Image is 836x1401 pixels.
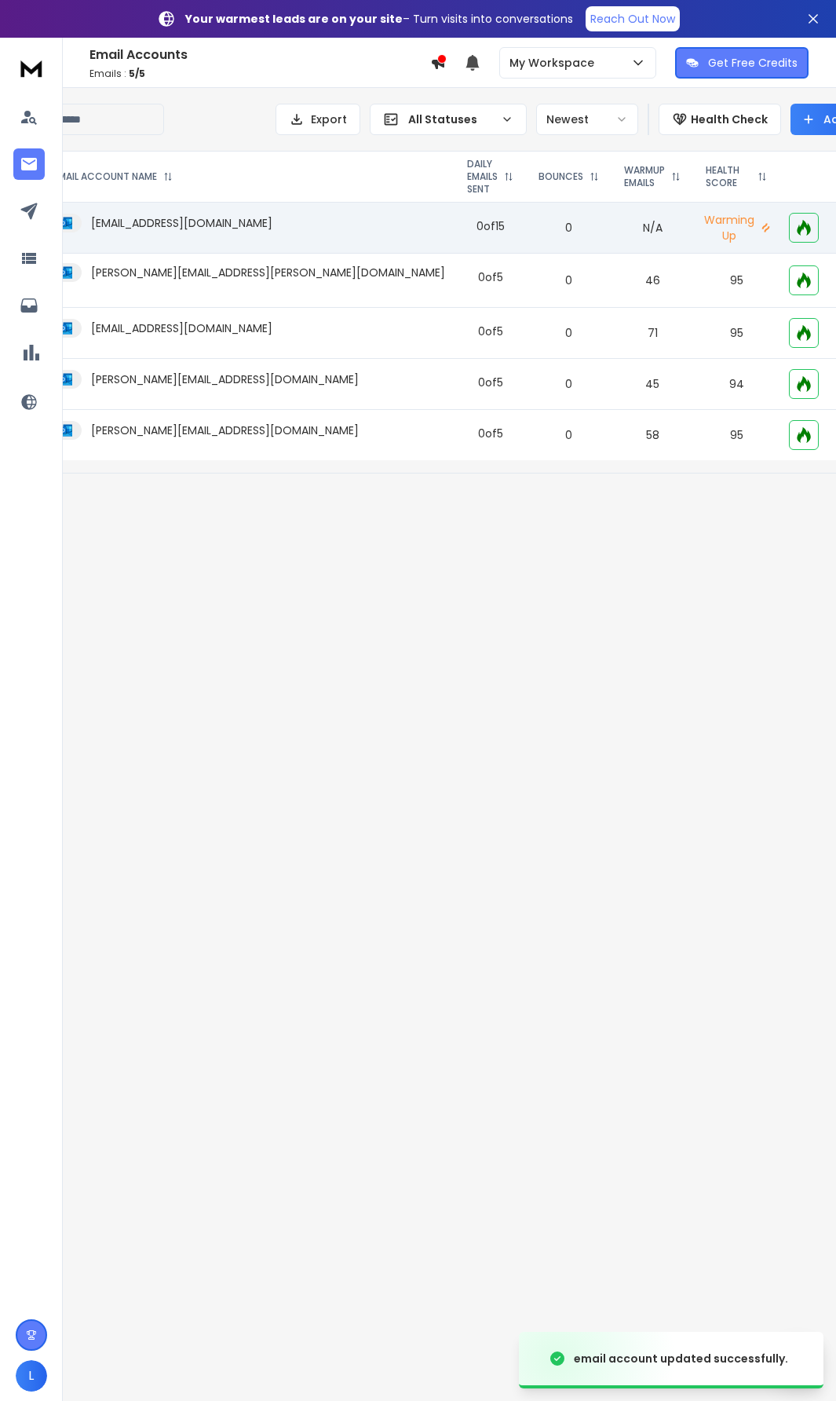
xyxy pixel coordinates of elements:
[538,170,583,183] p: BOUNCES
[478,269,503,285] div: 0 of 5
[535,220,602,236] p: 0
[703,212,770,243] p: Warming Up
[467,158,498,196] p: DAILY EMAILS SENT
[91,215,272,231] p: [EMAIL_ADDRESS][DOMAIN_NAME]
[535,376,602,392] p: 0
[89,68,430,80] p: Emails :
[611,410,693,461] td: 58
[586,6,680,31] a: Reach Out Now
[89,46,430,64] h1: Email Accounts
[535,273,602,288] p: 0
[478,324,503,339] div: 0 of 5
[16,53,47,82] img: logo
[185,11,403,27] strong: Your warmest leads are on your site
[693,254,779,308] td: 95
[535,427,602,443] p: 0
[693,410,779,461] td: 95
[91,265,445,280] p: [PERSON_NAME][EMAIL_ADDRESS][PERSON_NAME][DOMAIN_NAME]
[478,426,503,441] div: 0 of 5
[675,47,809,79] button: Get Free Credits
[691,112,768,127] p: Health Check
[478,375,503,390] div: 0 of 5
[16,1360,47,1392] button: L
[408,112,495,127] p: All Statuses
[91,422,359,438] p: [PERSON_NAME][EMAIL_ADDRESS][DOMAIN_NAME]
[624,164,665,189] p: WARMUP EMAILS
[611,308,693,359] td: 71
[509,55,601,71] p: My Workspace
[574,1351,788,1366] div: email account updated successfully.
[129,67,145,80] span: 5 / 5
[706,164,751,189] p: HEALTH SCORE
[611,359,693,410] td: 45
[91,320,272,336] p: [EMAIL_ADDRESS][DOMAIN_NAME]
[91,371,359,387] p: [PERSON_NAME][EMAIL_ADDRESS][DOMAIN_NAME]
[536,104,638,135] button: Newest
[590,11,675,27] p: Reach Out Now
[53,170,173,183] div: EMAIL ACCOUNT NAME
[708,55,798,71] p: Get Free Credits
[476,218,505,234] div: 0 of 15
[693,308,779,359] td: 95
[611,254,693,308] td: 46
[276,104,360,135] button: Export
[693,359,779,410] td: 94
[611,203,693,254] td: N/A
[185,11,573,27] p: – Turn visits into conversations
[659,104,781,135] button: Health Check
[535,325,602,341] p: 0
